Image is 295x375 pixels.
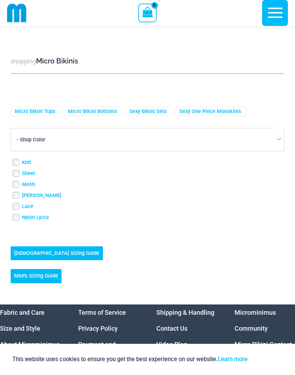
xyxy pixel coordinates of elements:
span: - Shop Color [17,136,45,143]
aside: Footer Widget 3 [156,304,217,352]
button: Accept [253,351,283,368]
p: This website uses cookies to ensure you get the best experience on our website. [12,354,248,364]
nav: Menu [78,304,139,368]
a: Knit [22,159,31,166]
a: Sexy One Piece Monokinis [179,108,241,115]
a: Micro Bikini Bottoms [68,108,117,115]
a: Lace [22,203,33,210]
a: Terms of Service [78,309,126,316]
a: Microminimus Community [235,309,276,332]
a: Sheer [22,170,35,177]
span: - Shop Color [11,128,284,151]
span: - Shop Color [11,128,284,151]
a: Men’s Sizing Guide [11,269,62,283]
a: Shipping & Handling [156,309,214,316]
a: Nylon Lycra [22,214,49,221]
a: Privacy Policy [78,325,118,332]
a: Contact Us [156,325,187,332]
a: Mesh [22,181,35,188]
a: [PERSON_NAME] [22,192,61,199]
a: Sexy Bikini Sets [129,108,167,115]
aside: Footer Widget 2 [78,304,139,368]
a: Micro Bikini Tops [15,108,56,115]
span: shopping [11,58,36,65]
h3: Micro Bikinis [11,56,284,66]
a: Video Blog [156,341,187,348]
img: cropped mm emblem [7,3,27,23]
a: Payment and Returns [78,341,116,364]
nav: Menu [156,304,217,352]
a: Learn more [218,356,248,363]
a: [DEMOGRAPHIC_DATA] Sizing Guide [11,246,103,260]
a: Micro Bikini Contest [235,341,292,348]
